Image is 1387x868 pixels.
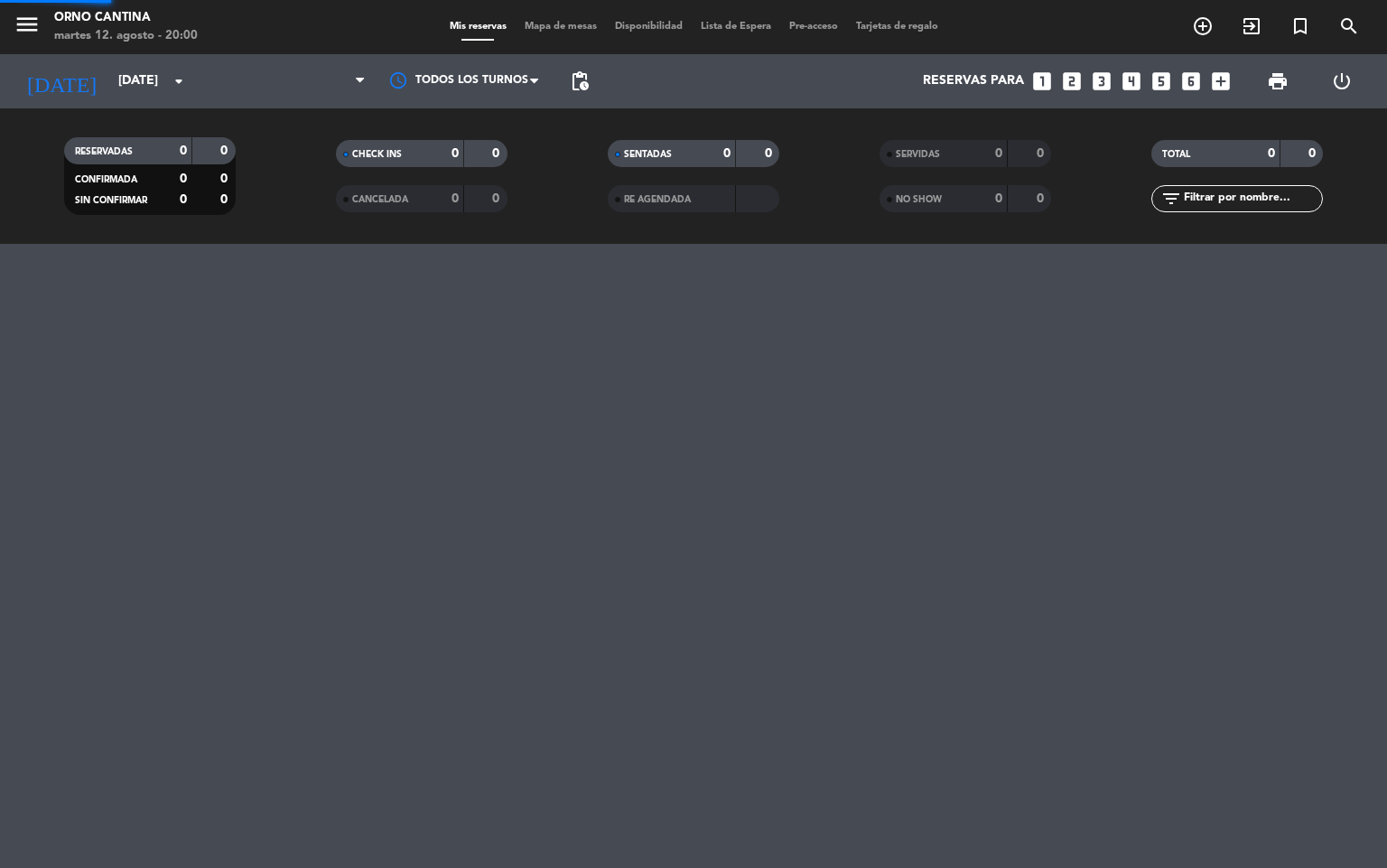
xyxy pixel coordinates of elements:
div: martes 12. agosto - 20:00 [54,27,198,45]
span: NO SHOW [896,195,942,204]
i: looks_4 [1120,70,1143,93]
i: filter_list [1160,188,1182,210]
strong: 0 [765,147,776,160]
i: search [1338,15,1360,37]
span: TOTAL [1162,150,1190,159]
strong: 0 [1037,147,1047,160]
i: [DATE] [14,61,109,101]
strong: 0 [1268,147,1275,160]
strong: 0 [220,193,231,206]
span: Mapa de mesas [516,22,606,32]
i: arrow_drop_down [168,70,190,92]
strong: 0 [492,147,503,160]
button: menu [14,11,41,44]
div: LOG OUT [1309,54,1373,108]
span: Pre-acceso [780,22,847,32]
span: Reservas para [923,74,1024,89]
strong: 0 [995,192,1002,205]
span: Mis reservas [441,22,516,32]
i: looks_one [1030,70,1054,93]
span: SERVIDAS [896,150,940,159]
strong: 0 [995,147,1002,160]
div: Orno Cantina [54,9,198,27]
span: CANCELADA [352,195,408,204]
strong: 0 [492,192,503,205]
span: Disponibilidad [606,22,692,32]
strong: 0 [220,173,231,185]
span: CHECK INS [352,150,402,159]
i: looks_5 [1150,70,1173,93]
strong: 0 [180,193,187,206]
strong: 0 [180,145,187,157]
span: Tarjetas de regalo [847,22,947,32]
i: turned_in_not [1289,15,1311,37]
strong: 0 [1308,147,1319,160]
i: add_circle_outline [1192,15,1214,37]
i: looks_6 [1179,70,1203,93]
i: looks_two [1060,70,1084,93]
strong: 0 [180,173,187,185]
i: looks_3 [1090,70,1113,93]
span: RESERVADAS [75,147,133,156]
span: SIN CONFIRMAR [75,196,147,205]
i: power_settings_new [1331,70,1353,92]
span: CONFIRMADA [75,175,137,184]
i: exit_to_app [1241,15,1262,37]
strong: 0 [451,147,459,160]
span: RE AGENDADA [624,195,691,204]
span: print [1267,70,1289,92]
strong: 0 [1037,192,1047,205]
span: SENTADAS [624,150,672,159]
strong: 0 [220,145,231,157]
span: Lista de Espera [692,22,780,32]
i: add_box [1209,70,1233,93]
span: pending_actions [569,70,591,92]
strong: 0 [451,192,459,205]
i: menu [14,11,41,38]
strong: 0 [723,147,731,160]
input: Filtrar por nombre... [1182,189,1322,209]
